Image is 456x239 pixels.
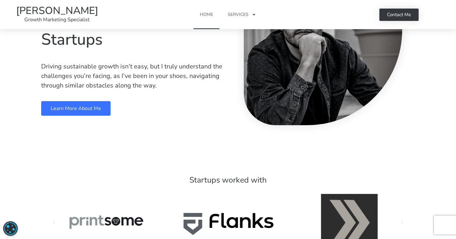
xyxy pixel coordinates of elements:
[379,9,419,21] a: Contact Me
[51,219,57,225] div: Previous slide
[16,4,98,17] a: [PERSON_NAME]
[41,62,225,90] p: Driving sustainable growth isn’t easy, but I truly understand the challenges you’re facing, as I’...
[41,101,111,116] a: Learn more about me
[47,176,408,184] p: Startups worked with
[387,12,411,17] span: Contact Me
[51,106,101,111] span: Learn more about me
[347,171,456,239] iframe: Chat Widget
